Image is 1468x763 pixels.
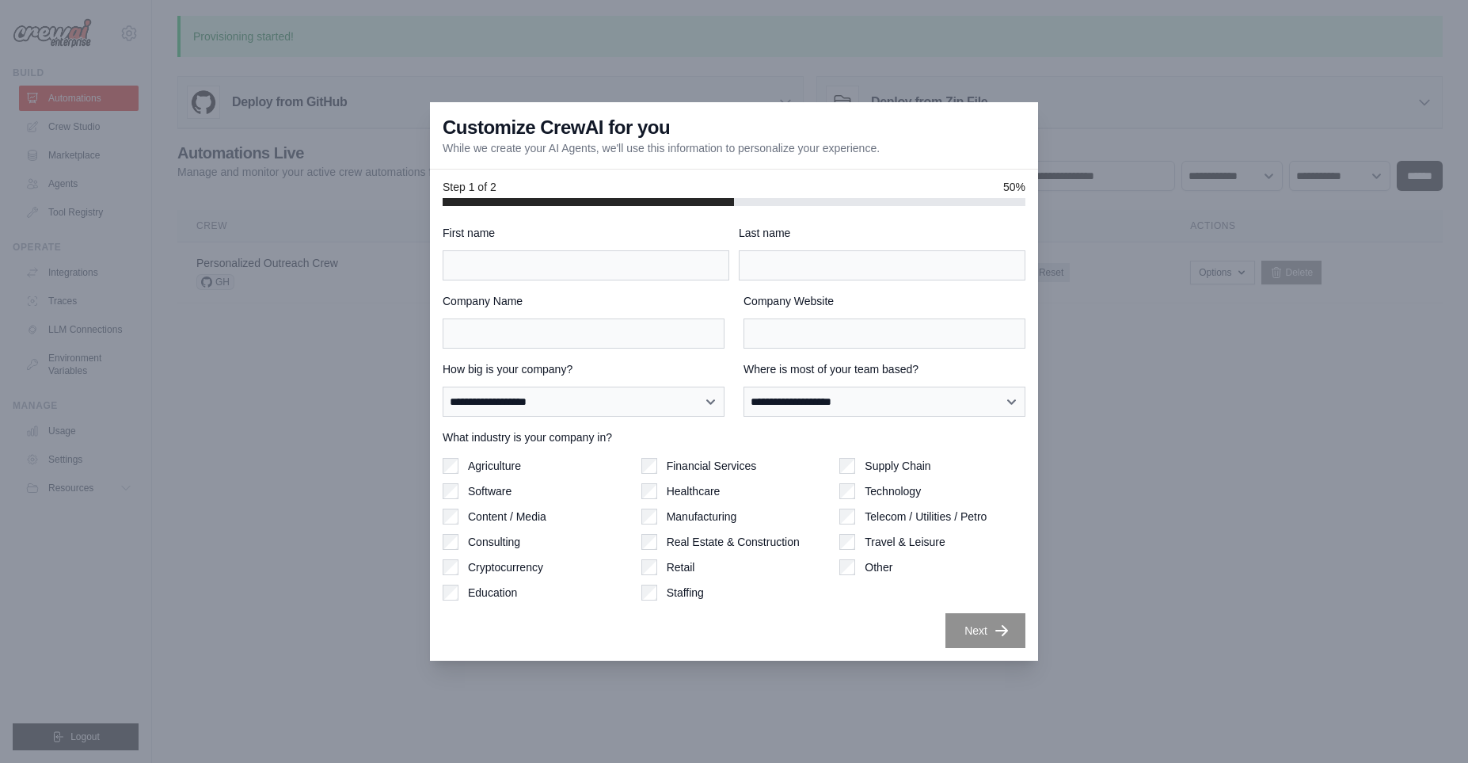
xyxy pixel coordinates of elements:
label: Real Estate & Construction [667,534,800,550]
label: Technology [865,483,921,499]
label: What industry is your company in? [443,429,1025,445]
label: Where is most of your team based? [744,361,1025,377]
label: Other [865,559,892,575]
label: Last name [739,225,1025,241]
label: Agriculture [468,458,521,474]
label: Software [468,483,512,499]
label: Manufacturing [667,509,737,525]
label: Consulting [468,534,520,550]
label: How big is your company? [443,361,724,377]
label: Company Website [744,293,1025,309]
label: Travel & Leisure [865,534,945,550]
label: Company Name [443,293,724,309]
label: Staffing [667,585,704,601]
label: Healthcare [667,483,721,499]
span: 50% [1003,179,1025,195]
label: Retail [667,559,695,575]
label: First name [443,225,729,241]
p: While we create your AI Agents, we'll use this information to personalize your experience. [443,140,880,156]
label: Financial Services [667,458,757,474]
button: Next [945,613,1025,648]
label: Cryptocurrency [468,559,543,575]
label: Supply Chain [865,458,930,474]
h3: Customize CrewAI for you [443,115,670,140]
label: Education [468,585,517,601]
label: Content / Media [468,509,546,525]
label: Telecom / Utilities / Petro [865,509,987,525]
span: Step 1 of 2 [443,179,496,195]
